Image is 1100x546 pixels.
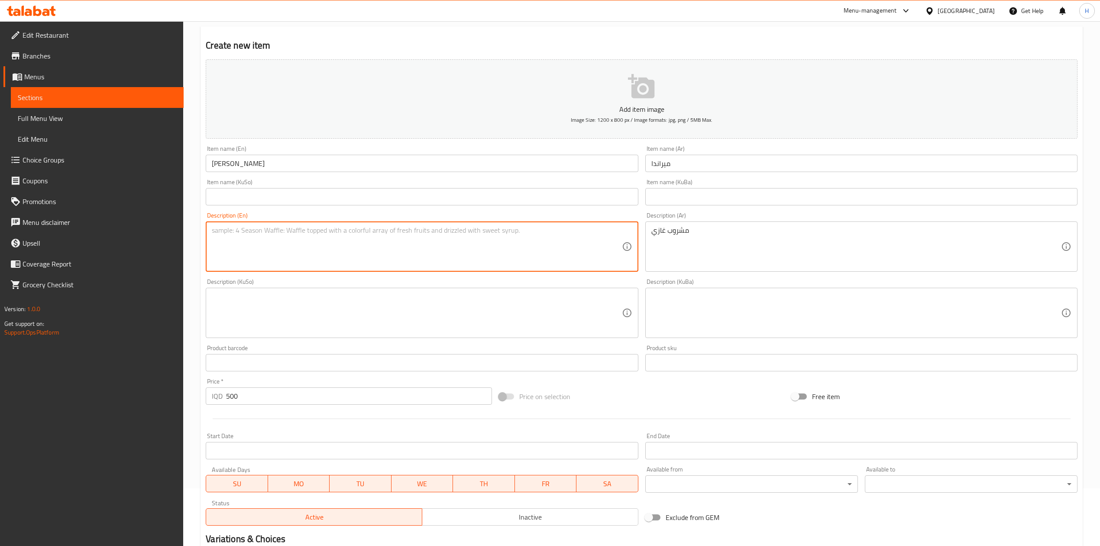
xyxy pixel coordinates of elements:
a: Choice Groups [3,149,184,170]
a: Branches [3,45,184,66]
span: Grocery Checklist [23,279,177,290]
span: FR [518,478,573,490]
a: Support.OpsPlatform [4,327,59,338]
button: Active [206,508,422,526]
button: SU [206,475,268,492]
button: MO [268,475,330,492]
input: Enter name Ar [645,155,1077,172]
a: Menu disclaimer [3,212,184,233]
span: Menus [24,71,177,82]
input: Please enter product barcode [206,354,638,371]
a: Coupons [3,170,184,191]
span: SA [580,478,635,490]
a: Promotions [3,191,184,212]
a: Grocery Checklist [3,274,184,295]
span: Edit Menu [18,134,177,144]
h2: Create new item [206,39,1077,52]
div: ​ [865,475,1077,493]
span: Price on selection [519,391,570,402]
button: SA [576,475,638,492]
span: Inactive [426,511,635,523]
span: Image Size: 1200 x 800 px / Image formats: jpg, png / 5MB Max. [571,115,712,125]
a: Edit Menu [11,129,184,149]
button: FR [515,475,577,492]
textarea: مشروب غازي [651,226,1061,267]
span: Menu disclaimer [23,217,177,227]
span: MO [272,478,327,490]
p: Add item image [219,104,1064,114]
span: Edit Restaurant [23,30,177,40]
span: Upsell [23,238,177,248]
span: Branches [23,51,177,61]
span: Exclude from GEM [666,512,719,523]
h2: Variations & Choices [206,533,1077,546]
span: TH [456,478,511,490]
button: Inactive [422,508,638,526]
span: WE [395,478,450,490]
input: Please enter product sku [645,354,1077,371]
span: Coupons [23,175,177,186]
input: Please enter price [226,387,492,405]
span: Free item [812,391,840,402]
span: Promotions [23,196,177,207]
button: TH [453,475,515,492]
div: Menu-management [844,6,897,16]
button: Add item imageImage Size: 1200 x 800 px / Image formats: jpg, png / 5MB Max. [206,59,1077,139]
span: Choice Groups [23,155,177,165]
span: Get support on: [4,318,44,329]
span: Full Menu View [18,113,177,123]
div: ​ [645,475,858,493]
span: TU [333,478,388,490]
span: SU [210,478,264,490]
button: WE [391,475,453,492]
a: Coverage Report [3,253,184,274]
span: H [1085,6,1089,16]
a: Edit Restaurant [3,25,184,45]
a: Upsell [3,233,184,253]
a: Menus [3,66,184,87]
input: Enter name KuSo [206,188,638,205]
span: Sections [18,92,177,103]
a: Sections [11,87,184,108]
span: Active [210,511,419,523]
input: Enter name En [206,155,638,172]
span: Version: [4,303,26,315]
p: IQD [212,391,223,401]
button: TU [330,475,391,492]
div: [GEOGRAPHIC_DATA] [938,6,995,16]
span: Coverage Report [23,259,177,269]
span: 1.0.0 [27,303,40,315]
input: Enter name KuBa [645,188,1077,205]
a: Full Menu View [11,108,184,129]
